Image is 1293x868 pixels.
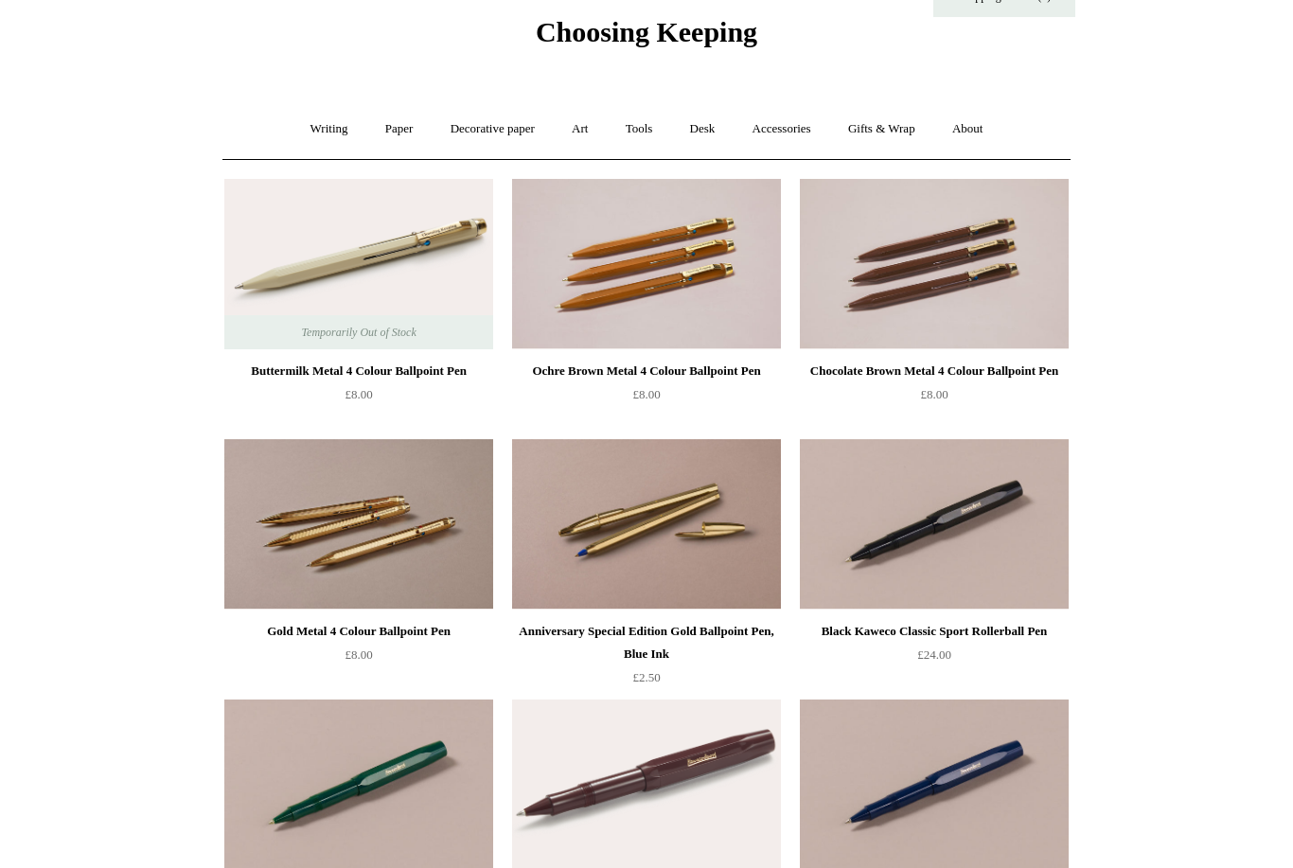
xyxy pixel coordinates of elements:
[917,647,951,662] span: £24.00
[805,620,1064,643] div: Black Kaweco Classic Sport Rollerball Pen
[800,179,1069,349] a: Chocolate Brown Metal 4 Colour Ballpoint Pen Chocolate Brown Metal 4 Colour Ballpoint Pen
[935,104,1001,154] a: About
[517,360,776,382] div: Ochre Brown Metal 4 Colour Ballpoint Pen
[800,360,1069,437] a: Chocolate Brown Metal 4 Colour Ballpoint Pen £8.00
[368,104,431,154] a: Paper
[229,620,488,643] div: Gold Metal 4 Colour Ballpoint Pen
[920,387,948,401] span: £8.00
[512,179,781,349] img: Ochre Brown Metal 4 Colour Ballpoint Pen
[536,16,757,47] span: Choosing Keeping
[632,387,660,401] span: £8.00
[224,179,493,349] a: Buttermilk Metal 4 Colour Ballpoint Pen Buttermilk Metal 4 Colour Ballpoint Pen Temporarily Out o...
[434,104,552,154] a: Decorative paper
[800,439,1069,610] img: Black Kaweco Classic Sport Rollerball Pen
[632,670,660,684] span: £2.50
[800,620,1069,698] a: Black Kaweco Classic Sport Rollerball Pen £24.00
[345,387,372,401] span: £8.00
[512,439,781,610] a: Anniversary Special Edition Gold Ballpoint Pen, Blue Ink Anniversary Special Edition Gold Ballpoi...
[224,620,493,698] a: Gold Metal 4 Colour Ballpoint Pen £8.00
[609,104,670,154] a: Tools
[224,360,493,437] a: Buttermilk Metal 4 Colour Ballpoint Pen £8.00
[800,179,1069,349] img: Chocolate Brown Metal 4 Colour Ballpoint Pen
[224,179,493,349] img: Buttermilk Metal 4 Colour Ballpoint Pen
[673,104,733,154] a: Desk
[229,360,488,382] div: Buttermilk Metal 4 Colour Ballpoint Pen
[536,31,757,44] a: Choosing Keeping
[555,104,605,154] a: Art
[224,439,493,610] a: Gold Metal 4 Colour Ballpoint Pen Gold Metal 4 Colour Ballpoint Pen
[293,104,365,154] a: Writing
[831,104,932,154] a: Gifts & Wrap
[512,620,781,698] a: Anniversary Special Edition Gold Ballpoint Pen, Blue Ink £2.50
[345,647,372,662] span: £8.00
[800,439,1069,610] a: Black Kaweco Classic Sport Rollerball Pen Black Kaweco Classic Sport Rollerball Pen
[512,179,781,349] a: Ochre Brown Metal 4 Colour Ballpoint Pen Ochre Brown Metal 4 Colour Ballpoint Pen
[512,439,781,610] img: Anniversary Special Edition Gold Ballpoint Pen, Blue Ink
[224,439,493,610] img: Gold Metal 4 Colour Ballpoint Pen
[735,104,828,154] a: Accessories
[512,360,781,437] a: Ochre Brown Metal 4 Colour Ballpoint Pen £8.00
[282,315,434,349] span: Temporarily Out of Stock
[805,360,1064,382] div: Chocolate Brown Metal 4 Colour Ballpoint Pen
[517,620,776,665] div: Anniversary Special Edition Gold Ballpoint Pen, Blue Ink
